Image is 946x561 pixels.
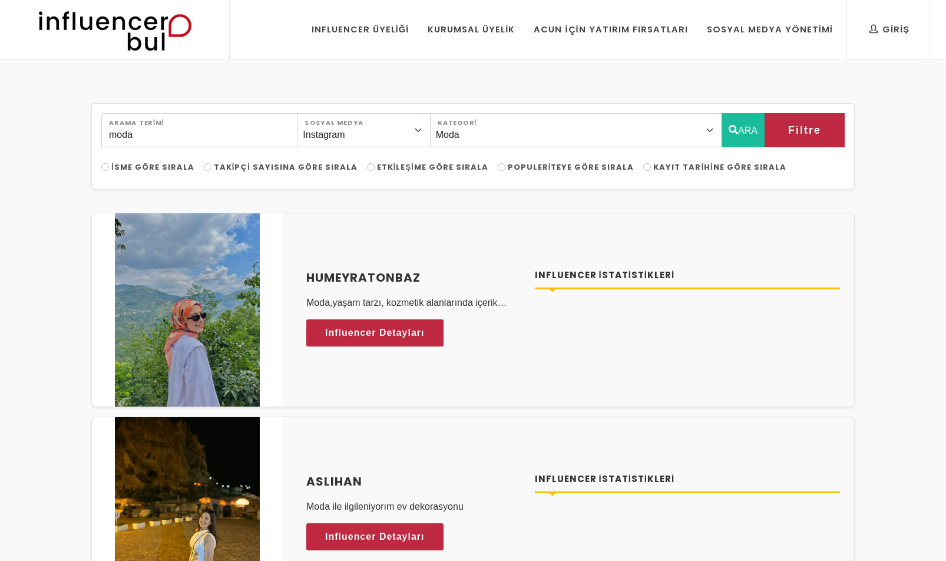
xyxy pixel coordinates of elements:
input: Takipçi Sayısına Göre Sırala [204,163,211,171]
span: İsme Göre Sırala [111,161,194,173]
h4: Influencer İstatistikleri [535,269,841,282]
span: Filtre [788,120,821,140]
span: Influencer Detayları [325,528,425,546]
input: Kayıt Tarihine Göre Sırala [643,163,651,171]
button: ARA [722,113,765,147]
div: Sosyal Medya Yönetimi [707,23,833,36]
div: Kurumsal Üyelik [428,23,515,36]
a: Influencer Detayları [306,523,444,550]
div: Influencer Üyeliği [312,23,409,36]
span: Etkileşime Göre Sırala [377,161,488,173]
span: Takipçi Sayısına Göre Sırala [214,161,358,173]
span: Populeriteye Göre Sırala [508,161,634,173]
span: Kayıt Tarihine Göre Sırala [653,161,786,173]
h4: Influencer İstatistikleri [535,473,841,486]
input: İsme Göre Sırala [101,163,109,171]
a: humeyratonbaz [306,269,521,286]
button: Filtre [765,113,845,147]
input: Populeriteye Göre Sırala [498,163,505,171]
span: Influencer Detayları [325,324,425,342]
input: Search.. [101,113,297,147]
p: Moda ile ilgileniyorım ev dekorasyonu [306,500,521,514]
a: Aslıhan [306,473,521,490]
input: Etkileşime Göre Sırala [367,163,375,171]
p: Moda,yaşam tarzı, kozmetik alanlarında içerik üreticisiyim ✨ [306,296,521,310]
div: Acun İçin Yatırım Fırsatları [534,23,687,36]
a: Influencer Detayları [306,319,444,346]
div: Giriş [869,23,909,36]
